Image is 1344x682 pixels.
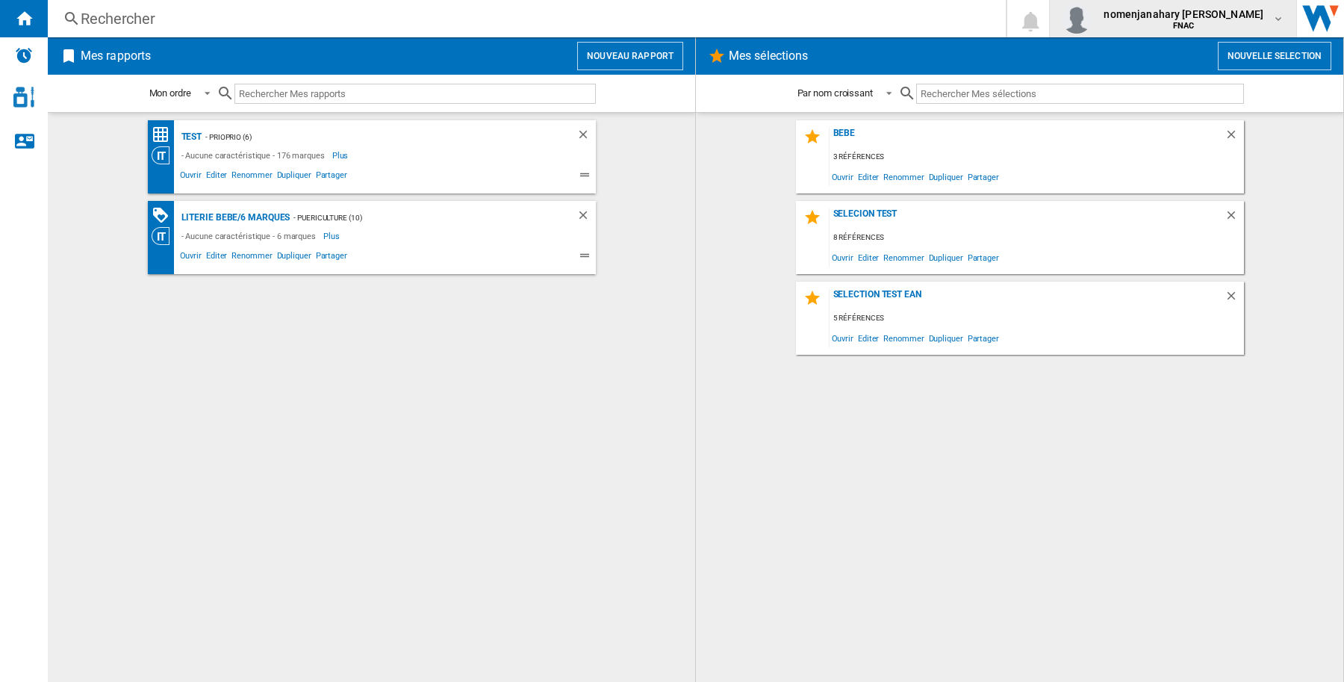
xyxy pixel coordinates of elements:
span: Partager [314,168,349,186]
div: TEST [178,128,202,146]
span: Partager [965,247,1001,267]
span: Ouvrir [178,249,204,267]
span: Ouvrir [830,328,856,348]
div: Matrice des prix [152,125,178,144]
div: Par nom croissant [797,87,873,99]
div: - Aucune caractéristique - 176 marques [178,146,332,164]
div: Vision Catégorie [152,146,178,164]
div: - Aucune caractéristique - 6 marques [178,227,323,245]
button: Nouvelle selection [1218,42,1331,70]
img: alerts-logo.svg [15,46,33,64]
div: 5 références [830,309,1244,328]
div: Supprimer [1225,289,1244,309]
span: Renommer [881,328,926,348]
img: profile.jpg [1062,4,1092,34]
span: Partager [314,249,349,267]
span: Dupliquer [927,167,965,187]
span: Editer [856,328,881,348]
span: Ouvrir [830,247,856,267]
span: Ouvrir [830,167,856,187]
div: Vision Catégorie [152,227,178,245]
span: Renommer [229,249,274,267]
div: 8 références [830,229,1244,247]
span: Dupliquer [275,249,314,267]
button: Nouveau rapport [577,42,683,70]
span: Editer [856,167,881,187]
b: FNAC [1173,21,1195,31]
div: Mon ordre [149,87,191,99]
div: Supprimer [576,208,596,227]
span: Renommer [881,247,926,267]
span: Dupliquer [927,247,965,267]
span: Renommer [229,168,274,186]
span: Dupliquer [927,328,965,348]
h2: Mes sélections [726,42,811,70]
div: 3 références [830,148,1244,167]
div: Rechercher [81,8,967,29]
div: Supprimer [1225,128,1244,148]
div: - puericulture (10) [290,208,546,227]
span: Editer [204,168,229,186]
span: Editer [204,249,229,267]
div: Supprimer [1225,208,1244,229]
h2: Mes rapports [78,42,154,70]
span: Plus [332,146,351,164]
span: nomenjanahary [PERSON_NAME] [1104,7,1263,22]
span: Renommer [881,167,926,187]
span: Dupliquer [275,168,314,186]
span: Partager [965,167,1001,187]
div: Literie bebe/6 marques [178,208,290,227]
img: cosmetic-logo.svg [13,87,34,108]
span: Ouvrir [178,168,204,186]
span: Plus [323,227,342,245]
span: Partager [965,328,1001,348]
div: bebe [830,128,1225,148]
div: - prioprio (6) [202,128,546,146]
span: Editer [856,247,881,267]
input: Rechercher Mes rapports [234,84,596,104]
div: Selecion test [830,208,1225,229]
div: selection test ean [830,289,1225,309]
div: Supprimer [576,128,596,146]
input: Rechercher Mes sélections [916,84,1244,104]
div: Matrice PROMOTIONS [152,206,178,225]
